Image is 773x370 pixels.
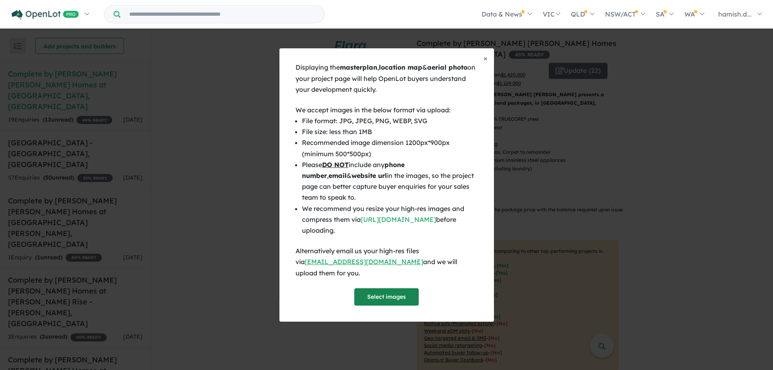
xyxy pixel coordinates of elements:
[329,172,347,180] b: email
[354,288,419,306] button: Select images
[361,215,436,223] a: [URL][DOMAIN_NAME]
[351,172,387,180] b: website url
[302,203,478,236] li: We recommend you resize your high-res images and compress them via before uploading.
[379,63,422,71] b: location map
[305,258,423,266] a: [EMAIL_ADDRESS][DOMAIN_NAME]
[427,63,467,71] b: aerial photo
[296,246,478,279] div: Alternatively email us your high-res files via and we will upload them for you.
[302,159,478,203] li: Please include any , & in the images, so the project page can better capture buyer enquiries for ...
[302,126,478,137] li: File size: less than 1MB
[122,6,323,23] input: Try estate name, suburb, builder or developer
[322,161,349,169] u: DO NOT
[296,105,478,116] div: We accept images in the below format via upload:
[718,10,752,18] span: hamish.d...
[12,10,79,20] img: Openlot PRO Logo White
[296,62,478,95] div: Displaying the , & on your project page will help OpenLot buyers understand your development quic...
[340,63,377,71] b: masterplan
[484,54,488,63] span: ×
[302,116,478,126] li: File format: JPG, JPEG, PNG, WEBP, SVG
[302,137,478,159] li: Recommended image dimension 1200px*900px (minimum 500*500px)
